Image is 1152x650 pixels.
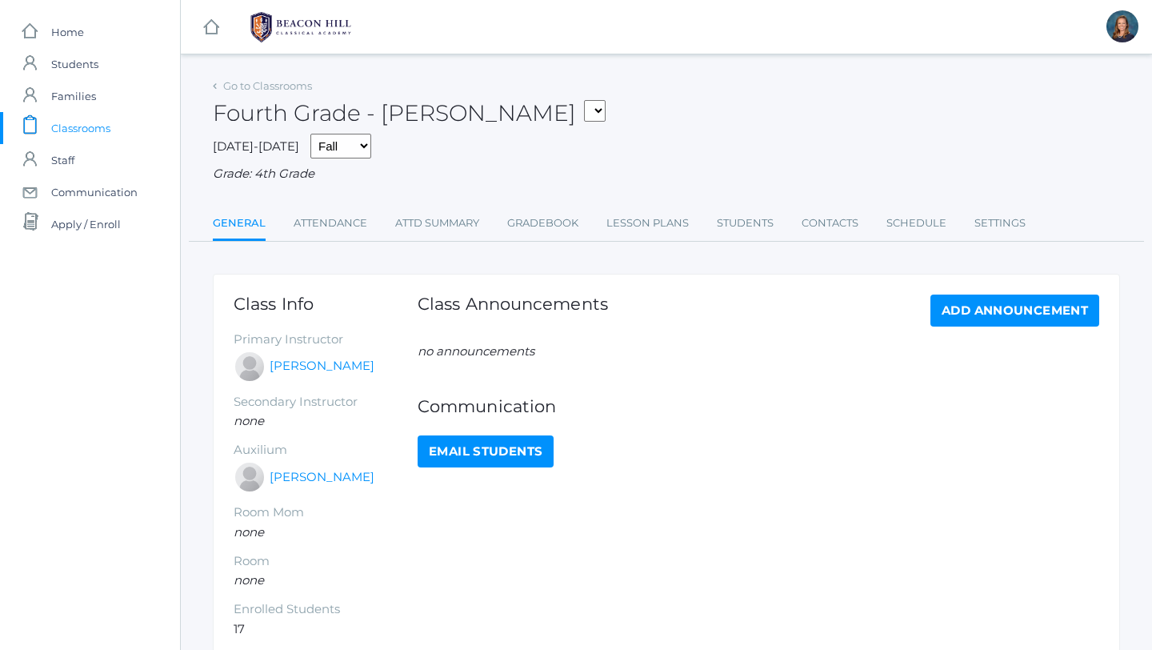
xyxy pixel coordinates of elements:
[270,468,374,487] a: [PERSON_NAME]
[51,176,138,208] span: Communication
[234,351,266,383] div: Lydia Chaffin
[234,620,418,639] li: 17
[974,207,1026,239] a: Settings
[606,207,689,239] a: Lesson Plans
[234,572,264,588] em: none
[234,295,418,313] h1: Class Info
[234,461,266,493] div: Heather Porter
[418,435,554,467] a: Email Students
[234,333,418,347] h5: Primary Instructor
[51,48,98,80] span: Students
[213,101,606,126] h2: Fourth Grade - [PERSON_NAME]
[51,208,121,240] span: Apply / Enroll
[51,80,96,112] span: Families
[886,207,946,239] a: Schedule
[418,343,534,359] em: no announcements
[294,207,367,239] a: Attendance
[418,295,608,323] h1: Class Announcements
[717,207,774,239] a: Students
[395,207,479,239] a: Attd Summary
[51,144,74,176] span: Staff
[802,207,858,239] a: Contacts
[213,165,1120,183] div: Grade: 4th Grade
[213,207,266,242] a: General
[51,112,110,144] span: Classrooms
[507,207,578,239] a: Gradebook
[234,395,418,409] h5: Secondary Instructor
[930,295,1099,327] a: Add Announcement
[223,79,312,92] a: Go to Classrooms
[234,443,418,457] h5: Auxilium
[213,138,299,154] span: [DATE]-[DATE]
[1106,10,1138,42] div: Ellie Bradley
[234,555,418,568] h5: Room
[418,397,1099,415] h1: Communication
[241,7,361,47] img: BHCALogos-05-308ed15e86a5a0abce9b8dd61676a3503ac9727e845dece92d48e8588c001991.png
[270,357,374,375] a: [PERSON_NAME]
[234,603,418,616] h5: Enrolled Students
[234,524,264,540] em: none
[234,413,264,428] em: none
[51,16,84,48] span: Home
[234,506,418,520] h5: Room Mom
